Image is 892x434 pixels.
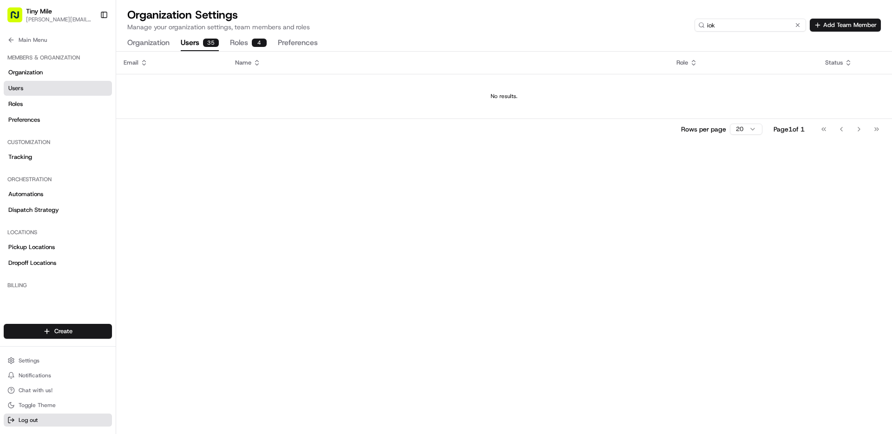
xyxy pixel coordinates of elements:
[8,206,59,214] span: Dispatch Strategy
[9,209,17,216] div: 📗
[19,357,39,364] span: Settings
[8,84,23,92] span: Users
[101,144,104,151] span: •
[681,125,726,134] p: Rows per page
[4,50,112,65] div: Members & Organization
[29,144,99,151] span: Wisdom [PERSON_NAME]
[19,387,52,394] span: Chat with us!
[19,145,26,152] img: 1736555255976-a54dd68f-1ca7-489b-9aae-adbdc363a1c4
[4,33,112,46] button: Main Menu
[8,153,32,161] span: Tracking
[77,169,80,177] span: •
[230,35,267,51] button: Roles
[4,97,112,112] a: Roles
[120,92,888,100] div: No results.
[88,208,149,217] span: API Documentation
[92,230,112,237] span: Pylon
[4,354,112,367] button: Settings
[19,401,56,409] span: Toggle Theme
[19,36,47,44] span: Main Menu
[4,225,112,240] div: Locations
[4,135,112,150] div: Customization
[4,384,112,397] button: Chat with us!
[82,169,101,177] span: [DATE]
[4,112,112,127] a: Preferences
[19,416,38,424] span: Log out
[252,39,267,47] div: 4
[127,22,310,32] p: Manage your organization settings, team members and roles
[127,7,310,22] h1: Organization Settings
[26,7,52,16] button: Tiny Mile
[4,172,112,187] div: Orchestration
[825,59,866,67] div: Status
[9,121,62,128] div: Past conversations
[4,278,112,293] div: Billing
[4,324,112,339] button: Create
[4,240,112,255] a: Pickup Locations
[144,119,169,130] button: See all
[9,37,169,52] p: Welcome 👋
[66,230,112,237] a: Powered byPylon
[19,208,71,217] span: Knowledge Base
[9,89,26,105] img: 1736555255976-a54dd68f-1ca7-489b-9aae-adbdc363a1c4
[278,35,318,51] button: Preferences
[676,59,810,67] div: Role
[8,190,43,198] span: Automations
[158,92,169,103] button: Start new chat
[8,116,40,124] span: Preferences
[127,35,170,51] button: Organization
[4,65,112,80] a: Organization
[810,19,881,32] button: Add Team Member
[4,4,96,26] button: Tiny Mile[PERSON_NAME][EMAIL_ADDRESS]
[124,59,220,67] div: Email
[8,243,55,251] span: Pickup Locations
[695,19,806,32] input: Search users
[4,256,112,270] a: Dropoff Locations
[4,414,112,427] button: Log out
[26,16,92,23] button: [PERSON_NAME][EMAIL_ADDRESS]
[29,169,75,177] span: [PERSON_NAME]
[203,39,219,47] div: 35
[9,135,24,153] img: Wisdom Oko
[4,399,112,412] button: Toggle Theme
[4,187,112,202] a: Automations
[79,209,86,216] div: 💻
[9,9,28,28] img: Nash
[774,125,805,134] div: Page 1 of 1
[8,68,43,77] span: Organization
[8,259,56,267] span: Dropoff Locations
[8,100,23,108] span: Roles
[42,89,152,98] div: Start new chat
[24,60,153,70] input: Clear
[42,98,128,105] div: We're available if you need us!
[19,372,51,379] span: Notifications
[4,203,112,217] a: Dispatch Strategy
[181,35,219,51] button: Users
[75,204,153,221] a: 💻API Documentation
[4,150,112,164] a: Tracking
[54,327,72,335] span: Create
[235,59,662,67] div: Name
[4,81,112,96] a: Users
[9,160,24,175] img: Denny Saunders
[6,204,75,221] a: 📗Knowledge Base
[106,144,125,151] span: [DATE]
[4,369,112,382] button: Notifications
[20,89,36,105] img: 8571987876998_91fb9ceb93ad5c398215_72.jpg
